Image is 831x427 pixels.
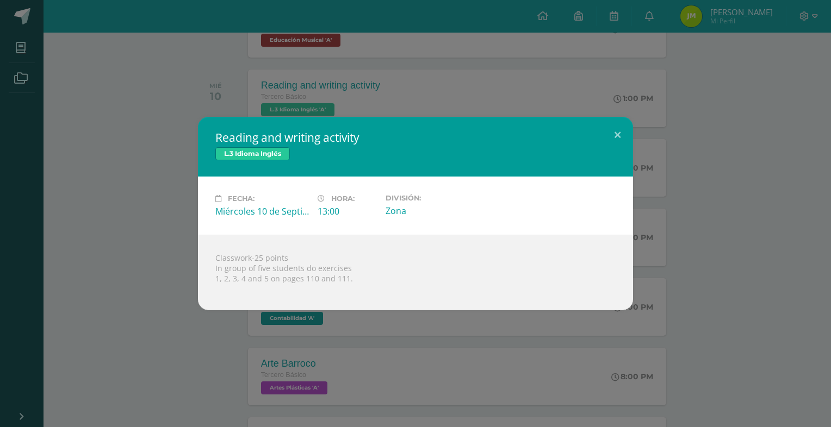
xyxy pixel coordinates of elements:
button: Close (Esc) [602,117,633,154]
div: 13:00 [318,205,377,217]
span: L.3 Idioma Inglés [215,147,290,160]
span: Hora: [331,194,355,203]
div: Zona [386,205,479,217]
div: Miércoles 10 de Septiembre [215,205,309,217]
h2: Reading and writing activity [215,130,616,145]
span: Fecha: [228,194,255,203]
div: Classwork-25 points In group of five students do exercises 1, 2, 3, 4 and 5 on pages 110 and 111. [198,235,633,310]
label: División: [386,194,479,202]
